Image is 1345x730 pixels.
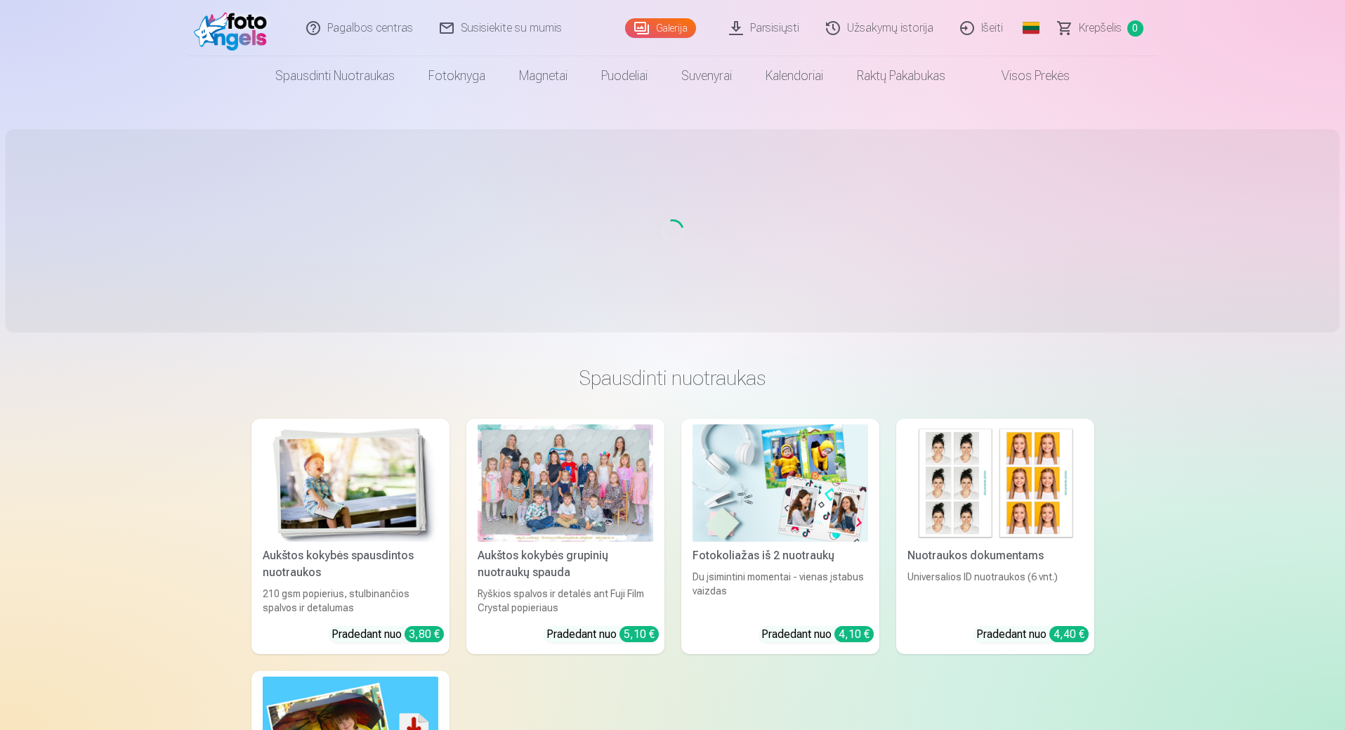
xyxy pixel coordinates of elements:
div: Aukštos kokybės spausdintos nuotraukos [257,547,444,581]
a: Puodeliai [584,56,664,96]
a: Visos prekės [962,56,1087,96]
a: Raktų pakabukas [840,56,962,96]
a: Kalendoriai [749,56,840,96]
div: Ryškios spalvos ir detalės ant Fuji Film Crystal popieriaus [472,587,659,615]
div: Aukštos kokybės grupinių nuotraukų spauda [472,547,659,581]
div: Pradedant nuo [332,626,444,643]
div: Nuotraukos dokumentams [902,547,1089,564]
div: 4,10 € [834,626,874,642]
img: Aukštos kokybės spausdintos nuotraukos [263,424,438,542]
div: Du įsimintini momentai - vienas įstabus vaizdas [687,570,874,615]
a: Fotoknyga [412,56,502,96]
span: 0 [1127,20,1143,37]
a: Aukštos kokybės grupinių nuotraukų spaudaRyškios spalvos ir detalės ant Fuji Film Crystal popieri... [466,419,664,654]
div: 4,40 € [1049,626,1089,642]
a: Spausdinti nuotraukas [258,56,412,96]
div: Pradedant nuo [546,626,659,643]
h3: Spausdinti nuotraukas [263,365,1083,391]
a: Nuotraukos dokumentamsNuotraukos dokumentamsUniversalios ID nuotraukos (6 vnt.)Pradedant nuo 4,40 € [896,419,1094,654]
img: Nuotraukos dokumentams [907,424,1083,542]
div: Universalios ID nuotraukos (6 vnt.) [902,570,1089,615]
div: Pradedant nuo [761,626,874,643]
img: /fa2 [194,6,275,51]
img: Fotokoliažas iš 2 nuotraukų [693,424,868,542]
a: Fotokoliažas iš 2 nuotraukųFotokoliažas iš 2 nuotraukųDu įsimintini momentai - vienas įstabus vai... [681,419,879,654]
a: Magnetai [502,56,584,96]
div: 5,10 € [619,626,659,642]
div: 3,80 € [405,626,444,642]
div: Fotokoliažas iš 2 nuotraukų [687,547,874,564]
a: Galerija [625,18,696,38]
a: Aukštos kokybės spausdintos nuotraukos Aukštos kokybės spausdintos nuotraukos210 gsm popierius, s... [251,419,450,654]
a: Suvenyrai [664,56,749,96]
div: Pradedant nuo [976,626,1089,643]
div: 210 gsm popierius, stulbinančios spalvos ir detalumas [257,587,444,615]
span: Krepšelis [1079,20,1122,37]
